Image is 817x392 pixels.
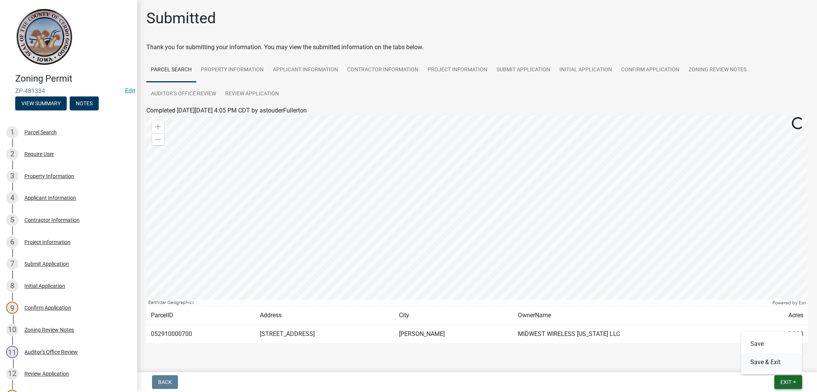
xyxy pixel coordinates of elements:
a: Contractor Information [343,58,423,82]
div: Earthstar Geographics [146,300,771,306]
div: 8 [6,280,18,292]
button: Exit [774,375,802,389]
div: Project Information [24,239,70,245]
span: Completed [DATE][DATE] 4:05 PM CDT by astouderFullerton [146,107,307,114]
a: Zoning Review Notes [684,58,751,82]
span: Back [158,379,172,385]
td: 052910000700 [146,325,255,344]
div: Exit [741,332,802,374]
div: Initial Application [24,283,65,289]
td: ParcelID [146,306,255,325]
td: Address [255,306,394,325]
div: Confirm Application [24,305,71,310]
div: 12 [6,368,18,380]
div: Zoom in [152,121,164,133]
button: Save & Exit [741,353,802,371]
div: Submit Application [24,261,69,267]
div: 3 [6,170,18,182]
h4: Zoning Permit [15,73,131,84]
div: Zoom out [152,133,164,145]
a: Applicant Information [268,58,343,82]
div: 11 [6,346,18,358]
div: Review Application [24,371,69,376]
div: 4 [6,192,18,204]
div: 5 [6,214,18,226]
div: 2 [6,148,18,160]
a: Edit [125,87,135,95]
td: City [394,306,513,325]
td: MIDWEST WIRELESS [US_STATE] LLC [513,325,755,344]
td: OwnerName [513,306,755,325]
a: Property Information [196,58,268,82]
div: Zoning Review Notes [24,327,74,333]
a: Project Information [423,58,492,82]
div: Auditor's Office Review [24,349,78,355]
a: Parcel Search [146,58,196,82]
img: Cerro Gordo County, Iowa [15,8,73,65]
td: [PERSON_NAME] [394,325,513,344]
div: 6 [6,236,18,248]
td: 0.320 [755,325,808,344]
div: 10 [6,324,18,336]
a: Submit Application [492,58,555,82]
wm-modal-confirm: Edit Application Number [125,87,135,95]
div: Require User [24,151,54,157]
div: Contractor Information [24,217,80,223]
span: Exit [780,379,791,385]
a: Esri [799,300,806,305]
td: Acres [755,306,808,325]
div: Property Information [24,174,74,179]
div: Thank you for submitting your information. You may view the submitted information on the tabs below. [146,43,808,52]
a: Confirm Application [617,58,684,82]
button: Save [741,335,802,353]
div: 9 [6,302,18,314]
a: Auditor's Office Review [146,82,221,106]
div: 7 [6,258,18,270]
button: Back [152,375,178,389]
button: Notes [70,96,99,110]
wm-modal-confirm: Notes [70,101,99,107]
div: 1 [6,126,18,138]
div: Parcel Search [24,130,57,135]
div: Powered by [771,300,808,306]
wm-modal-confirm: Summary [15,101,67,107]
a: Review Application [221,82,284,106]
a: Initial Application [555,58,617,82]
h1: Submitted [146,9,216,27]
button: View Summary [15,96,67,110]
span: ZP-481334 [15,87,122,95]
td: [STREET_ADDRESS] [255,325,394,344]
div: Applicant Information [24,195,76,201]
